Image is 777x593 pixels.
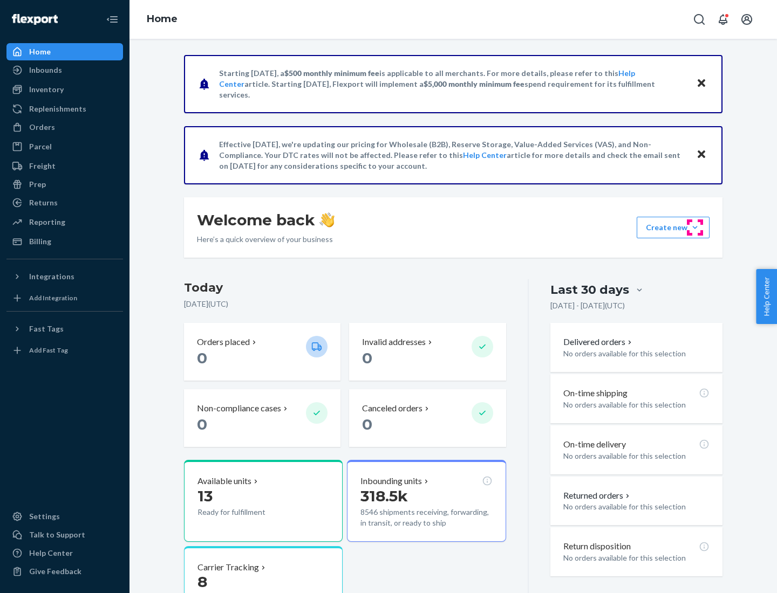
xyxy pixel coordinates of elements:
[6,508,123,525] a: Settings
[29,566,81,577] div: Give Feedback
[184,323,340,381] button: Orders placed 0
[29,141,52,152] div: Parcel
[147,13,178,25] a: Home
[29,323,64,334] div: Fast Tags
[6,81,123,98] a: Inventory
[756,269,777,324] button: Help Center
[6,342,123,359] a: Add Fast Tag
[563,501,710,512] p: No orders available for this selection
[689,9,710,30] button: Open Search Box
[362,336,426,348] p: Invalid addresses
[6,43,123,60] a: Home
[12,14,58,25] img: Flexport logo
[563,387,628,399] p: On-time shipping
[29,346,68,355] div: Add Fast Tag
[29,84,64,95] div: Inventory
[184,460,343,542] button: Available units13Ready for fulfillment
[29,236,51,247] div: Billing
[563,438,626,451] p: On-time delivery
[197,210,335,230] h1: Welcome back
[29,293,77,302] div: Add Integration
[563,348,710,359] p: No orders available for this selection
[563,540,631,553] p: Return disposition
[362,402,422,415] p: Canceled orders
[563,336,634,348] button: Delivered orders
[29,46,51,57] div: Home
[6,233,123,250] a: Billing
[29,65,62,75] div: Inbounds
[197,487,213,505] span: 13
[29,511,60,522] div: Settings
[563,451,710,461] p: No orders available for this selection
[29,548,73,558] div: Help Center
[6,213,123,231] a: Reporting
[550,281,629,298] div: Last 30 days
[6,61,123,79] a: Inbounds
[197,573,207,591] span: 8
[29,161,56,171] div: Freight
[694,147,708,163] button: Close
[349,323,506,381] button: Invalid addresses 0
[29,529,85,540] div: Talk to Support
[362,415,372,433] span: 0
[197,507,297,518] p: Ready for fulfillment
[6,138,123,155] a: Parcel
[6,526,123,543] a: Talk to Support
[29,122,55,133] div: Orders
[694,76,708,92] button: Close
[349,389,506,447] button: Canceled orders 0
[424,79,524,88] span: $5,000 monthly minimum fee
[6,289,123,307] a: Add Integration
[197,234,335,245] p: Here’s a quick overview of your business
[6,320,123,337] button: Fast Tags
[6,100,123,118] a: Replenishments
[360,507,492,528] p: 8546 shipments receiving, forwarding, in transit, or ready to ship
[362,349,372,367] span: 0
[284,68,379,78] span: $500 monthly minimum fee
[29,197,58,208] div: Returns
[6,268,123,285] button: Integrations
[347,460,506,542] button: Inbounding units318.5k8546 shipments receiving, forwarding, in transit, or ready to ship
[29,104,86,114] div: Replenishments
[184,299,506,309] p: [DATE] ( UTC )
[197,475,251,487] p: Available units
[197,415,207,433] span: 0
[637,217,710,238] button: Create new
[360,487,408,505] span: 318.5k
[360,475,422,487] p: Inbounding units
[736,9,758,30] button: Open account menu
[197,349,207,367] span: 0
[6,157,123,175] a: Freight
[319,212,335,227] img: hand-wave emoji
[712,9,734,30] button: Open notifications
[6,544,123,562] a: Help Center
[197,336,250,348] p: Orders placed
[219,139,686,171] p: Effective [DATE], we're updating our pricing for Wholesale (B2B), Reserve Storage, Value-Added Se...
[6,563,123,580] button: Give Feedback
[563,399,710,410] p: No orders available for this selection
[563,489,632,502] button: Returned orders
[138,4,186,35] ol: breadcrumbs
[219,68,686,100] p: Starting [DATE], a is applicable to all merchants. For more details, please refer to this article...
[463,150,507,160] a: Help Center
[550,300,625,311] p: [DATE] - [DATE] ( UTC )
[29,179,46,190] div: Prep
[184,279,506,296] h3: Today
[6,119,123,136] a: Orders
[101,9,123,30] button: Close Navigation
[29,217,65,227] div: Reporting
[29,271,74,282] div: Integrations
[197,402,281,415] p: Non-compliance cases
[6,176,123,193] a: Prep
[197,561,259,574] p: Carrier Tracking
[6,194,123,211] a: Returns
[563,553,710,563] p: No orders available for this selection
[184,389,340,447] button: Non-compliance cases 0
